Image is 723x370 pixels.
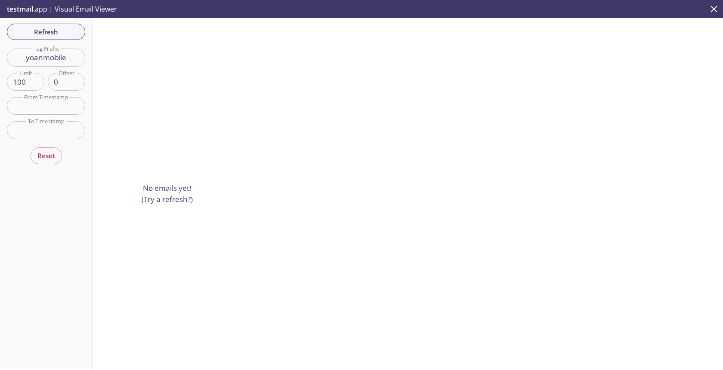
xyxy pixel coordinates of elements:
span: testmail [7,4,33,14]
span: Reset [37,150,55,161]
p: No emails yet! (Try a refresh?) [142,183,193,205]
button: Refresh [7,24,85,40]
span: Refresh [14,26,78,37]
button: Reset [31,147,62,164]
